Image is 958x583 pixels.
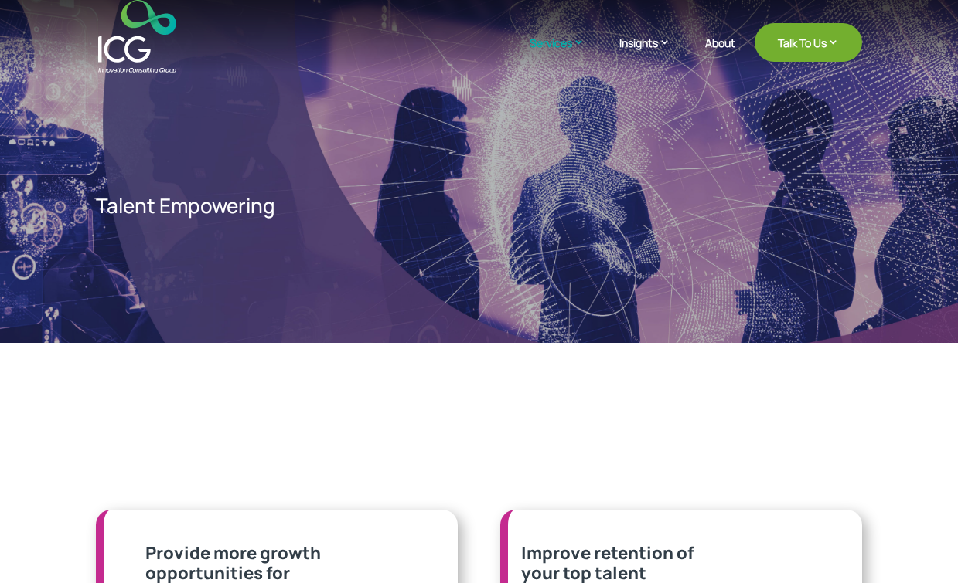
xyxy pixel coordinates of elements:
a: About [705,37,735,73]
a: Talk To Us [755,23,862,62]
a: Services [530,35,600,73]
a: Insights [619,35,686,73]
p: Talent Empowering [96,194,539,218]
